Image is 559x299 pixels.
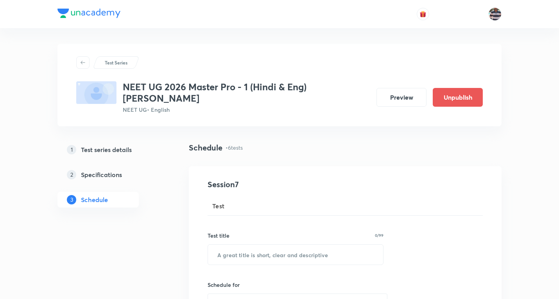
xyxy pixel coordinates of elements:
[208,281,383,289] h6: Schedule for
[208,245,383,265] input: A great title is short, clear and descriptive
[123,106,370,114] p: NEET UG • English
[208,179,350,190] h4: Session 7
[57,9,120,18] img: Company Logo
[57,9,120,20] a: Company Logo
[67,145,76,154] p: 1
[376,88,426,107] button: Preview
[189,142,222,154] h4: Schedule
[81,195,108,204] h5: Schedule
[76,81,116,104] img: fallback-thumbnail.png
[212,201,225,211] span: Test
[488,7,502,21] img: jugraj singh
[67,195,76,204] p: 3
[81,145,132,154] h5: Test series details
[81,170,122,179] h5: Specifications
[433,88,483,107] button: Unpublish
[419,11,426,18] img: avatar
[208,231,229,240] h6: Test title
[105,59,127,66] p: Test Series
[375,233,383,237] p: 0/99
[57,142,164,158] a: 1Test series details
[123,81,370,104] h3: NEET UG 2026 Master Pro - 1 (Hindi & Eng) [PERSON_NAME]
[67,170,76,179] p: 2
[57,167,164,183] a: 2Specifications
[226,143,243,152] p: • 6 tests
[417,8,429,20] button: avatar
